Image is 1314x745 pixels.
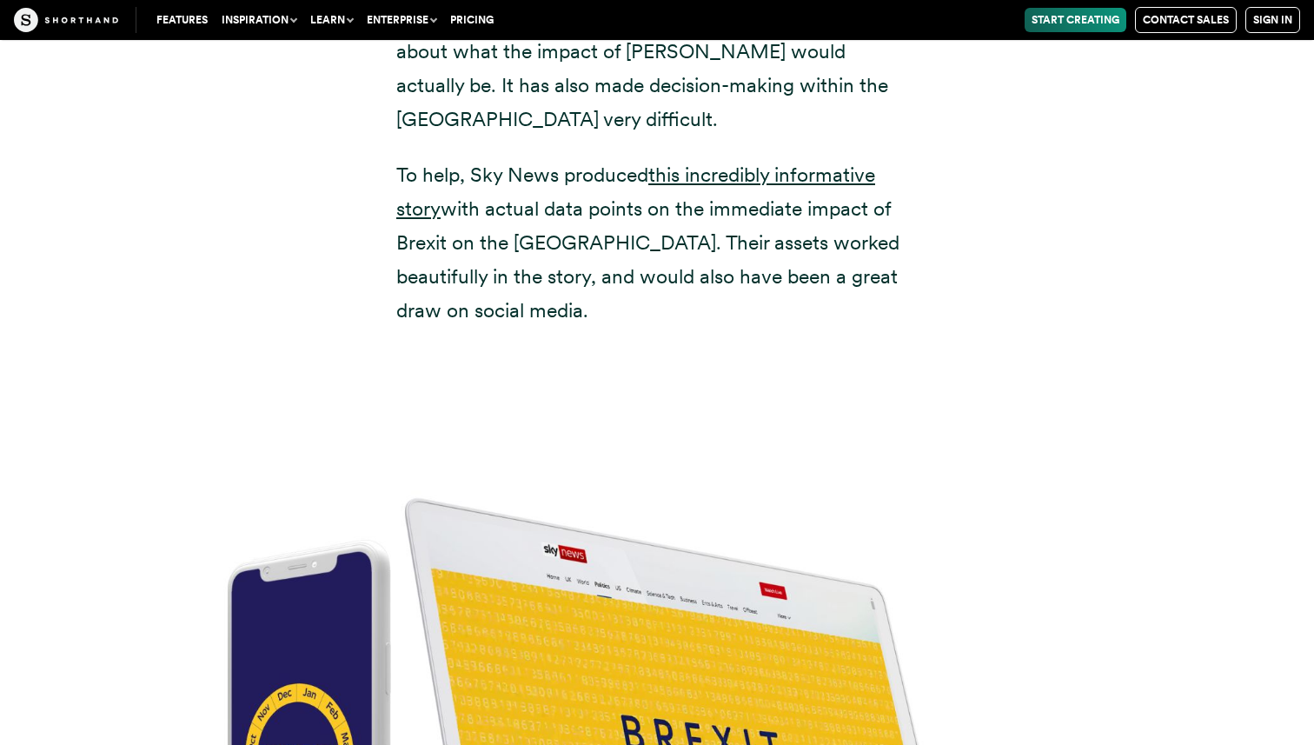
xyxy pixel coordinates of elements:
a: Pricing [443,8,501,32]
a: Features [149,8,215,32]
a: this incredibly informative story [396,163,875,221]
button: Inspiration [215,8,303,32]
a: Sign in [1245,7,1300,33]
img: The Craft [14,8,118,32]
p: To help, Sky News produced with actual data points on the immediate impact of Brexit on the [GEOG... [396,158,918,328]
a: Start Creating [1025,8,1126,32]
button: Enterprise [360,8,443,32]
button: Learn [303,8,360,32]
a: Contact Sales [1135,7,1237,33]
